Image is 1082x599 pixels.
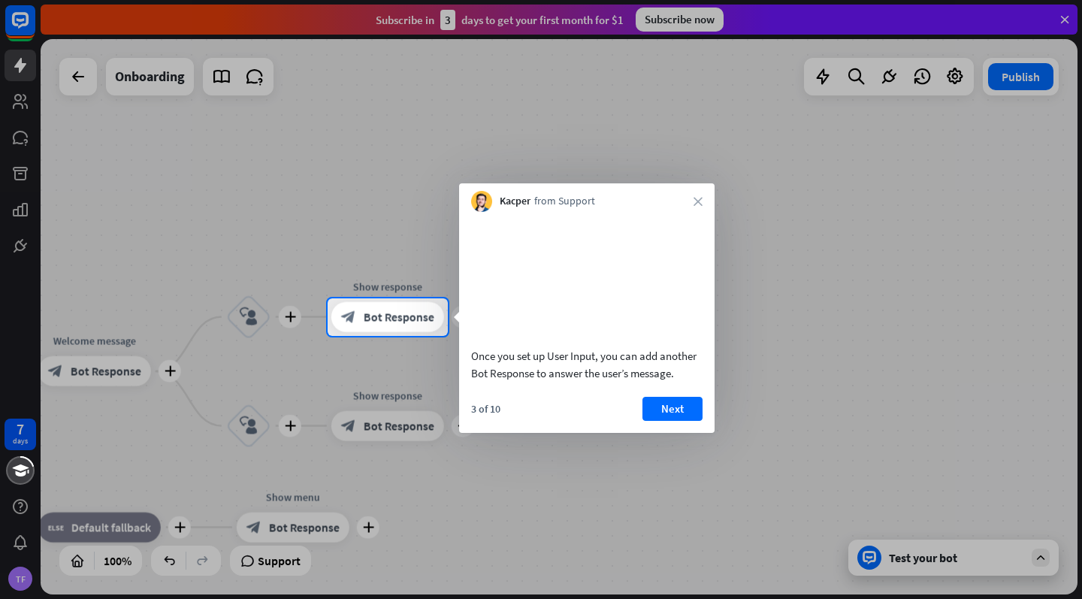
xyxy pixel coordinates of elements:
div: Once you set up User Input, you can add another Bot Response to answer the user’s message. [471,347,703,382]
i: block_bot_response [341,310,356,325]
span: from Support [534,194,595,209]
div: 3 of 10 [471,402,500,416]
button: Next [642,397,703,421]
button: Open LiveChat chat widget [12,6,57,51]
i: close [694,197,703,206]
span: Kacper [500,194,530,209]
span: Bot Response [364,310,434,325]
